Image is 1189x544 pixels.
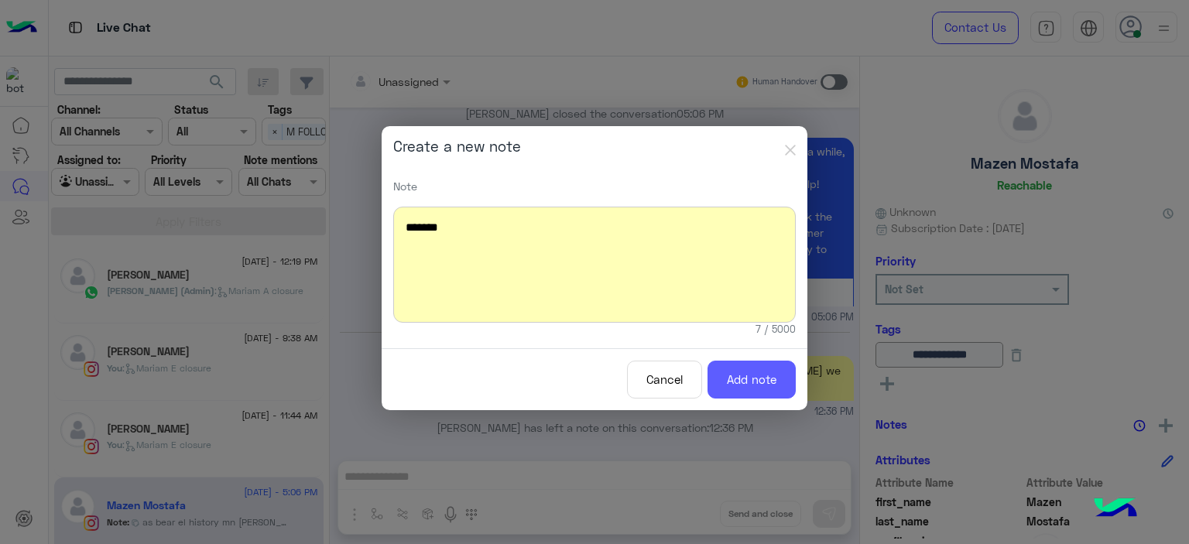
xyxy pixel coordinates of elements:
img: close [785,145,796,156]
img: hulul-logo.png [1088,482,1143,536]
h5: Create a new note [393,138,521,156]
p: Note [393,178,796,194]
small: 7 / 5000 [756,323,796,337]
button: Cancel [627,361,702,399]
button: Add note [708,361,796,399]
